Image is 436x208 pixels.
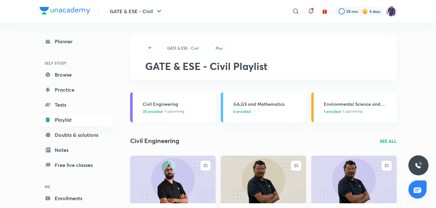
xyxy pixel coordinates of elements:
a: Tests [40,99,113,111]
img: new-thumbnail [220,155,307,204]
img: Tejasvi Upadhyay [386,6,397,17]
h3: Civil Engineering [143,101,212,107]
h3: GA,GS and Mathematics [233,101,302,107]
a: Playlist [40,114,113,126]
p: GATE & ESE - Civil [167,45,199,51]
h6: ME [40,181,113,192]
p: Plus [216,45,223,51]
span: GATE & ESE - Civil Playlist [145,59,268,73]
button: avatar [320,6,330,16]
span: 6 enrolled [233,109,251,114]
a: GATE & ESE - Civil [166,45,200,51]
a: Notes [40,144,113,156]
a: Free live classes [40,159,113,171]
img: streak [362,8,368,14]
span: 1 enrolled [324,109,340,114]
span: • 1 upcoming [324,109,362,114]
a: Browse [40,68,113,81]
a: SEE ALL [380,138,397,144]
span: 35 enrolled [143,109,162,114]
img: Company Logo [40,7,90,14]
img: new-thumbnail [129,155,216,204]
a: Practice [40,83,113,96]
a: GA,GS and Mathematics6 enrolled [221,92,306,122]
a: Doubts & solutions [40,129,113,141]
button: GATE & ESE - Civil [106,5,167,18]
a: new-thumbnail [221,156,306,203]
a: Company Logo [40,7,90,16]
a: new-thumbnail [130,156,216,203]
span: • 1 upcoming [143,109,184,114]
img: new-thumbnail [310,155,397,204]
h6: SELF STUDY [40,58,113,68]
a: Planner [40,35,113,48]
h2: Civil Engineering [130,136,179,146]
img: ttu [415,162,422,169]
h3: Environmental Science and Engineering [324,101,393,107]
a: Enrollments [40,192,113,205]
a: Environmental Science and Engineering1 enrolled• 1 upcoming [311,92,397,122]
a: Plus [214,45,224,51]
a: new-thumbnail [311,156,397,203]
a: Civil Engineering35 enrolled• 1 upcoming [130,92,216,122]
img: avatar [322,8,328,14]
